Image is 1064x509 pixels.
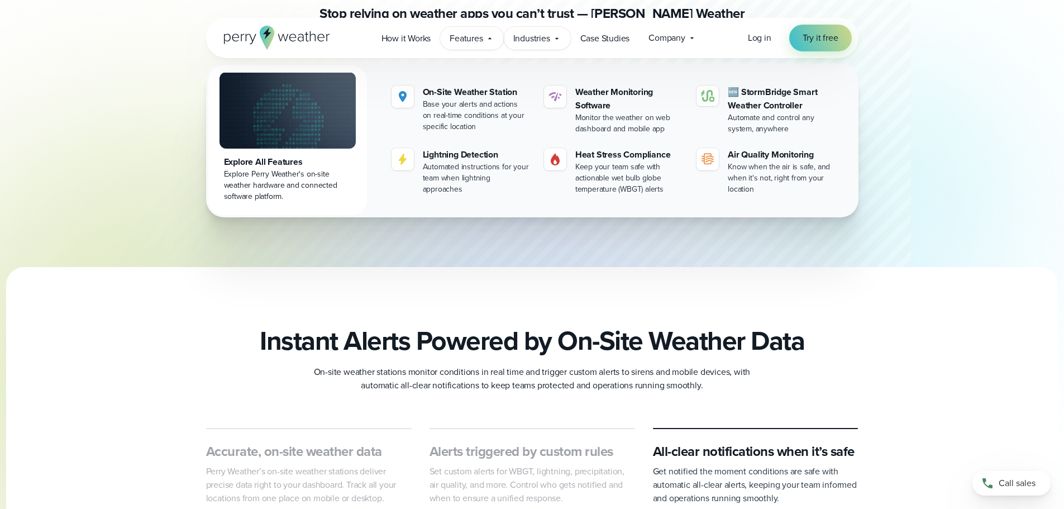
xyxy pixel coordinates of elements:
p: Set custom alerts for WBGT, lightning, precipitation, air quality, and more. Control who gets not... [430,465,635,505]
div: Base your alerts and actions on real-time conditions at your specific location [423,99,531,132]
a: Explore All Features Explore Perry Weather's on-site weather hardware and connected software plat... [208,65,367,215]
div: Explore Perry Weather's on-site weather hardware and connected software platform. [224,169,351,202]
p: Perry Weather’s on-site weather stations deliver precise data right to your dashboard. Track all ... [206,465,412,505]
img: Location.svg [396,90,409,103]
div: Heat Stress Compliance [575,148,683,161]
a: Log in [748,31,771,45]
h3: Alerts triggered by custom rules [430,443,635,460]
span: Industries [513,32,550,45]
div: Lightning Detection [423,148,531,161]
a: Weather Monitoring Software Monitor the weather on web dashboard and mobile app [540,81,688,139]
span: Try it free [803,31,838,45]
span: Company [648,31,685,45]
p: On-site weather stations monitor conditions in real time and trigger custom alerts to sirens and ... [309,365,756,392]
a: How it Works [372,27,441,50]
a: 🆕 StormBridge Smart Weather Controller Automate and control any system, anywhere [692,81,840,139]
a: Try it free [789,25,852,51]
span: Features [450,32,483,45]
img: lightning-icon.svg [396,153,409,166]
div: Monitor the weather on web dashboard and mobile app [575,112,683,135]
img: Gas.svg [548,153,562,166]
a: Heat Stress Compliance Keep your team safe with actionable wet bulb globe temperature (WBGT) alerts [540,144,688,199]
a: On-Site Weather Station Base your alerts and actions on real-time conditions at your specific loc... [387,81,535,137]
p: Stop relying on weather apps you can’t trust — [PERSON_NAME] Weather delivers certainty with , ac... [309,4,756,58]
div: Know when the air is safe, and when it's not, right from your location [728,161,836,195]
div: 🆕 StormBridge Smart Weather Controller [728,85,836,112]
img: software-icon.svg [548,90,562,103]
div: Air Quality Monitoring [728,148,836,161]
a: Lightning Detection Automated instructions for your team when lightning approaches [387,144,535,199]
img: stormbridge-icon-V6.svg [701,90,714,102]
div: Weather Monitoring Software [575,85,683,112]
a: Call sales [972,471,1051,496]
a: Air Quality Monitoring Know when the air is safe, and when it's not, right from your location [692,144,840,199]
h3: All-clear notifications when it’s safe [653,443,858,460]
div: Explore All Features [224,155,351,169]
h3: Accurate, on-site weather data [206,443,412,460]
span: Case Studies [580,32,630,45]
a: Case Studies [571,27,640,50]
h2: Instant Alerts Powered by On-Site Weather Data [260,325,804,356]
span: Log in [748,31,771,44]
div: On-Site Weather Station [423,85,531,99]
div: Keep your team safe with actionable wet bulb globe temperature (WBGT) alerts [575,161,683,195]
div: Automated instructions for your team when lightning approaches [423,161,531,195]
div: Automate and control any system, anywhere [728,112,836,135]
p: Get notified the moment conditions are safe with automatic all-clear alerts, keeping your team in... [653,465,858,505]
span: Call sales [999,477,1036,490]
img: aqi-icon.svg [701,153,714,166]
span: How it Works [381,32,431,45]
